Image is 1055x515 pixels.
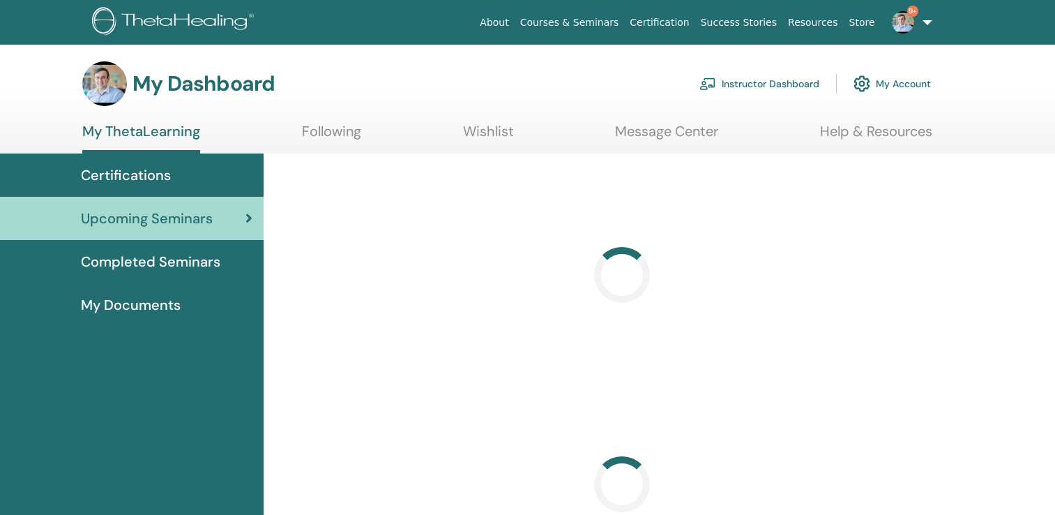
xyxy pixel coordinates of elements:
[699,68,819,99] a: Instructor Dashboard
[81,251,220,272] span: Completed Seminars
[474,10,514,36] a: About
[81,165,171,186] span: Certifications
[892,11,914,33] img: default.jpg
[81,294,181,315] span: My Documents
[907,6,918,17] span: 9+
[515,10,625,36] a: Courses & Seminars
[853,72,870,96] img: cog.svg
[463,123,514,150] a: Wishlist
[853,68,931,99] a: My Account
[820,123,932,150] a: Help & Resources
[624,10,695,36] a: Certification
[782,10,844,36] a: Resources
[81,208,213,229] span: Upcoming Seminars
[695,10,782,36] a: Success Stories
[82,123,200,154] a: My ThetaLearning
[615,123,718,150] a: Message Center
[699,77,716,90] img: chalkboard-teacher.svg
[844,10,881,36] a: Store
[302,123,361,150] a: Following
[132,71,275,96] h3: My Dashboard
[92,7,259,38] img: logo.png
[82,61,127,106] img: default.jpg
